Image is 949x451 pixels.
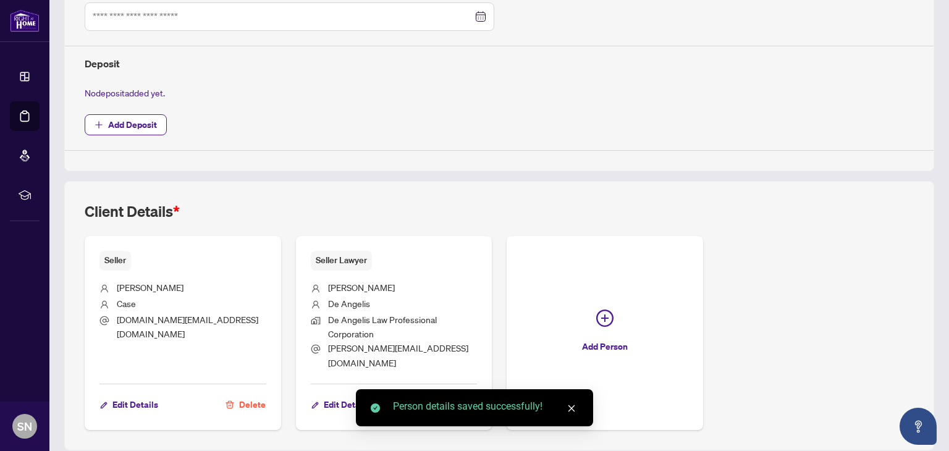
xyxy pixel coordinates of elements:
[507,236,703,430] button: Add Person
[85,56,914,71] h4: Deposit
[596,310,614,327] span: plus-circle
[900,408,937,445] button: Open asap
[328,282,395,293] span: [PERSON_NAME]
[328,342,468,368] span: [PERSON_NAME][EMAIL_ADDRESS][DOMAIN_NAME]
[117,298,136,309] span: Case
[95,120,103,129] span: plus
[117,282,183,293] span: [PERSON_NAME]
[324,395,369,415] span: Edit Details
[85,201,180,221] h2: Client Details
[17,418,32,435] span: SN
[311,251,372,270] span: Seller Lawyer
[85,87,165,98] span: No deposit added yet.
[239,395,266,415] span: Delete
[225,394,266,415] button: Delete
[328,314,437,339] span: De Angelis Law Professional Corporation
[99,251,131,270] span: Seller
[99,394,159,415] button: Edit Details
[10,9,40,32] img: logo
[112,395,158,415] span: Edit Details
[108,115,157,135] span: Add Deposit
[582,337,628,356] span: Add Person
[117,314,258,339] span: [DOMAIN_NAME][EMAIL_ADDRESS][DOMAIN_NAME]
[371,403,380,413] span: check-circle
[393,399,578,414] div: Person details saved successfully!
[311,394,370,415] button: Edit Details
[85,114,167,135] button: Add Deposit
[565,402,578,415] a: Close
[567,404,576,413] span: close
[328,298,370,309] span: De Angelis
